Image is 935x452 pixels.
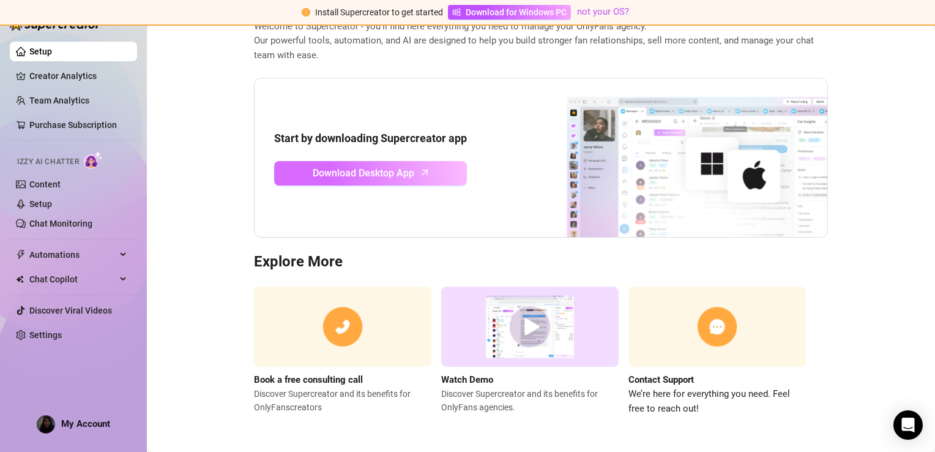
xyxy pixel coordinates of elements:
[29,306,112,315] a: Discover Viral Videos
[448,5,571,20] a: Download for Windows PC
[254,252,828,272] h3: Explore More
[254,20,828,63] span: Welcome to Supercreator - you’ll find here everything you need to manage your OnlyFans agency. Ou...
[29,199,52,209] a: Setup
[254,387,431,414] span: Discover Supercreator and its benefits for OnlyFans creators
[628,374,694,385] strong: Contact Support
[29,96,89,105] a: Team Analytics
[418,165,432,179] span: arrow-up
[274,132,467,145] strong: Start by downloading Supercreator app
[452,8,461,17] span: windows
[254,287,431,416] a: Book a free consulting callDiscover Supercreator and its benefits for OnlyFanscreators
[521,78,827,238] img: download app
[29,330,62,340] a: Settings
[628,287,806,367] img: contact support
[29,219,92,228] a: Chat Monitoring
[441,287,619,416] a: Watch DemoDiscover Supercreator and its benefits for OnlyFans agencies.
[16,250,26,260] span: thunderbolt
[313,165,414,181] span: Download Desktop App
[254,287,431,367] img: consulting call
[29,66,127,86] a: Creator Analytics
[84,151,103,169] img: AI Chatter
[466,6,567,19] span: Download for Windows PC
[29,269,116,289] span: Chat Copilot
[628,387,806,416] span: We’re here for everything you need. Feel free to reach out!
[29,47,52,56] a: Setup
[254,374,363,385] strong: Book a free consulting call
[29,245,116,265] span: Automations
[441,387,619,414] span: Discover Supercreator and its benefits for OnlyFans agencies.
[893,410,923,440] div: Open Intercom Messenger
[441,287,619,367] img: supercreator demo
[29,179,61,189] a: Content
[37,416,54,433] img: ACg8ocLDLX3tjkviupIr4Vze4L5qfeVdfm-9IJBSfFHZzpOsWJIPV3Px=s96-c
[315,7,443,17] span: Install Supercreator to get started
[16,275,24,284] img: Chat Copilot
[302,8,310,17] span: exclamation-circle
[274,161,467,186] a: Download Desktop Apparrow-up
[441,374,493,385] strong: Watch Demo
[61,418,110,429] span: My Account
[577,6,629,17] a: not your OS?
[29,120,117,130] a: Purchase Subscription
[17,156,79,168] span: Izzy AI Chatter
